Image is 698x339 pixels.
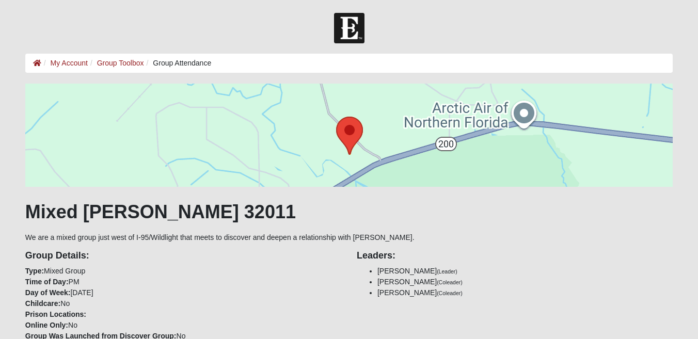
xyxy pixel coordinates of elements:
[437,290,463,296] small: (Coleader)
[25,299,60,308] strong: Childcare:
[437,268,457,275] small: (Leader)
[334,13,364,43] img: Church of Eleven22 Logo
[377,277,673,287] li: [PERSON_NAME]
[357,250,673,262] h4: Leaders:
[25,267,44,275] strong: Type:
[25,288,71,297] strong: Day of Week:
[377,287,673,298] li: [PERSON_NAME]
[25,310,86,318] strong: Prison Locations:
[51,59,88,67] a: My Account
[377,266,673,277] li: [PERSON_NAME]
[25,250,341,262] h4: Group Details:
[25,201,673,223] h1: Mixed [PERSON_NAME] 32011
[144,58,212,69] li: Group Attendance
[437,279,463,285] small: (Coleader)
[25,278,69,286] strong: Time of Day:
[97,59,144,67] a: Group Toolbox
